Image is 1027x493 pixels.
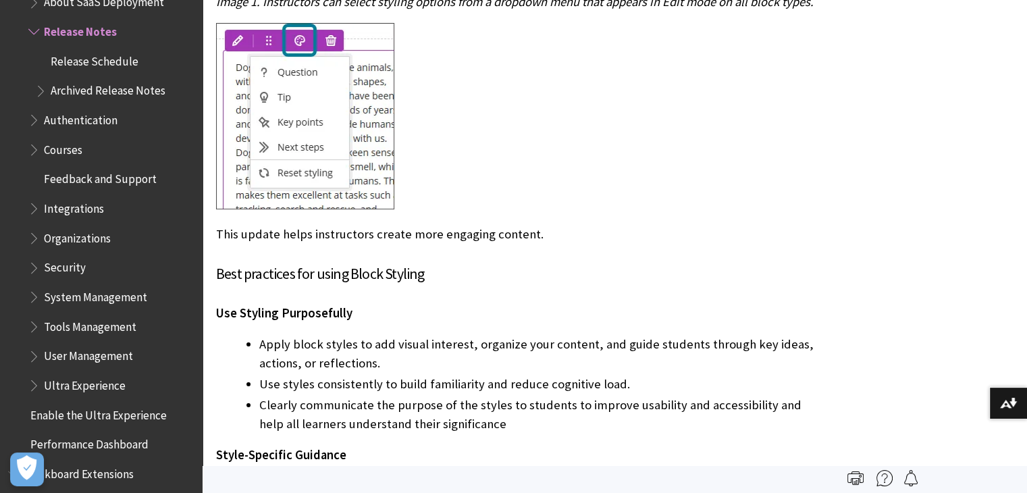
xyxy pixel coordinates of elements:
span: Blackboard Extensions [24,463,134,481]
p: This update helps instructors create more engaging content. [216,226,814,243]
span: Organizations [44,227,111,245]
span: System Management [44,286,147,304]
img: Follow this page [903,470,919,486]
li: Use styles consistently to build familiarity and reduce cognitive load. [259,375,814,394]
span: Courses [44,138,82,157]
h4: Best practices for using Block Styling [216,263,814,285]
img: More help [876,470,893,486]
li: Apply block styles to add visual interest, organize your content, and guide students through key ... [259,335,814,373]
span: Release Notes [44,20,117,38]
button: Open Preferences [10,452,44,486]
span: Ultra Experience [44,374,126,392]
span: User Management [44,345,133,363]
span: Tools Management [44,315,136,334]
img: The content block toolbar with the block styling option highlighted in blue, showing an expanded ... [216,23,394,209]
span: Style-Specific Guidance [216,447,346,463]
span: Enable the Ultra Experience [30,404,167,422]
li: Clearly communicate the purpose of the styles to students to improve usability and accessibility ... [259,396,814,434]
img: Print [847,470,864,486]
span: Archived Release Notes [51,80,165,98]
span: Release Schedule [51,50,138,68]
span: Performance Dashboard [30,433,149,451]
span: Use Styling Purposefully [216,305,352,321]
span: Security [44,257,86,275]
span: Feedback and Support [44,168,157,186]
span: Authentication [44,109,117,127]
span: Integrations [44,197,104,215]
